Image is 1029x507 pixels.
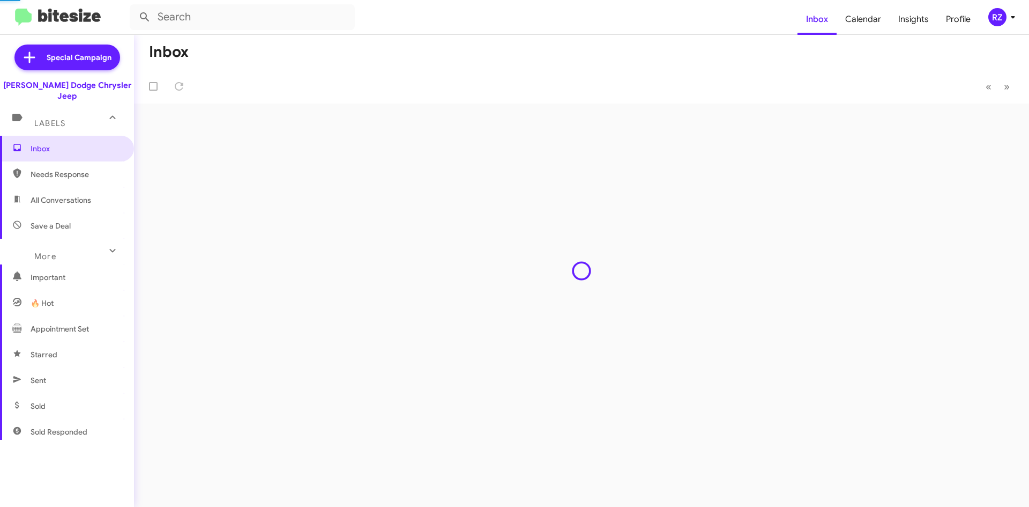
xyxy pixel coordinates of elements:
span: Needs Response [31,169,122,180]
span: 🔥 Hot [31,298,54,308]
button: RZ [979,8,1017,26]
span: Save a Deal [31,221,71,231]
a: Special Campaign [14,45,120,70]
span: Starred [31,349,57,360]
span: Inbox [31,143,122,154]
span: Labels [34,119,65,128]
span: Sold Responded [31,427,87,437]
span: More [34,252,56,261]
span: » [1004,80,1010,93]
span: All Conversations [31,195,91,205]
a: Calendar [837,4,890,35]
a: Inbox [797,4,837,35]
nav: Page navigation example [980,76,1016,98]
span: « [986,80,991,93]
button: Previous [979,76,998,98]
span: Special Campaign [47,52,111,63]
button: Next [997,76,1016,98]
a: Profile [937,4,979,35]
h1: Inbox [149,43,189,61]
a: Insights [890,4,937,35]
span: Sold [31,401,46,412]
span: Appointment Set [31,324,89,334]
input: Search [130,4,355,30]
span: Sent [31,375,46,386]
div: RZ [988,8,1006,26]
span: Important [31,272,122,283]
